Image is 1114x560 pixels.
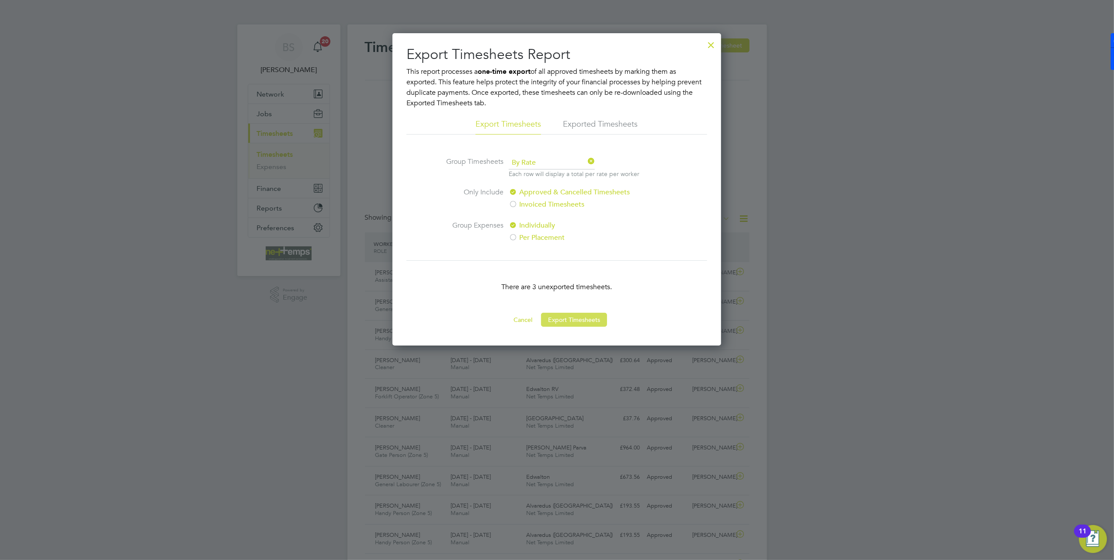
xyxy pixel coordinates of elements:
div: 11 [1079,531,1086,543]
h2: Export Timesheets Report [406,45,707,64]
label: Approved & Cancelled Timesheets [509,187,655,197]
b: one-time export [478,67,531,76]
label: Group Timesheets [438,156,503,176]
button: Open Resource Center, 11 new notifications [1079,525,1107,553]
p: Each row will display a total per rate per worker [509,169,639,178]
li: Exported Timesheets [563,119,638,135]
label: Only Include [438,187,503,210]
li: Export Timesheets [475,119,541,135]
p: This report processes a of all approved timesheets by marking them as exported. This feature help... [406,66,707,108]
button: Export Timesheets [541,313,607,327]
label: Invoiced Timesheets [509,199,655,210]
label: Individually [509,220,655,231]
button: Cancel [507,313,539,327]
label: Per Placement [509,232,655,243]
span: By Rate [509,156,595,169]
p: There are 3 unexported timesheets. [406,282,707,292]
label: Group Expenses [438,220,503,243]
